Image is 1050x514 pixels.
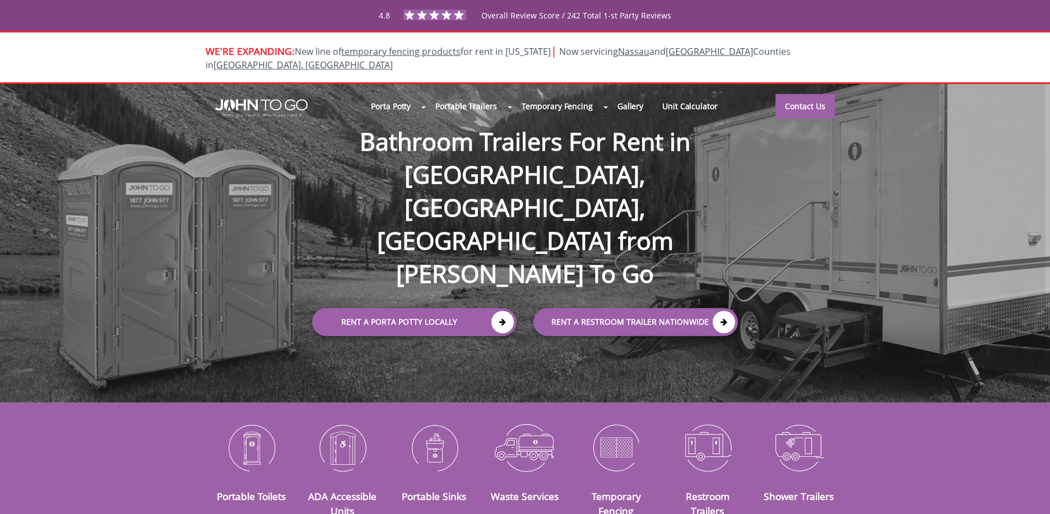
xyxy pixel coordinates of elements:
[670,418,745,476] img: Restroom-Trailers-icon_N.png
[214,418,289,476] img: Portable-Toilets-icon_N.png
[491,489,559,503] a: Waste Services
[512,94,602,118] a: Temporary Fencing
[533,308,738,336] a: rent a RESTROOM TRAILER Nationwide
[426,94,506,118] a: Portable Trailers
[341,45,461,58] a: temporary fencing products
[206,45,791,72] span: New line of for rent in [US_STATE]
[579,418,653,476] img: Temporary-Fencing-cion_N.png
[305,418,380,476] img: ADA-Accessible-Units-icon_N.png
[618,45,649,58] a: Nassau
[206,44,295,58] span: WE'RE EXPANDING:
[481,10,671,43] span: Overall Review Score / 242 Total 1-st Party Reviews
[653,94,727,118] a: Unit Calculator
[608,94,653,118] a: Gallery
[213,59,393,71] a: [GEOGRAPHIC_DATA], [GEOGRAPHIC_DATA]
[301,89,749,291] h1: Bathroom Trailers For Rent in [GEOGRAPHIC_DATA], [GEOGRAPHIC_DATA], [GEOGRAPHIC_DATA] from [PERSO...
[379,10,390,21] span: 4.8
[312,308,517,336] a: Rent a Porta Potty Locally
[764,489,834,503] a: Shower Trailers
[551,43,557,58] span: |
[488,418,563,476] img: Waste-Services-icon_N.png
[361,94,420,118] a: Porta Potty
[397,418,471,476] img: Portable-Sinks-icon_N.png
[775,94,835,119] a: Contact Us
[761,418,836,476] img: Shower-Trailers-icon_N.png
[217,489,286,503] a: Portable Toilets
[666,45,753,58] a: [GEOGRAPHIC_DATA]
[215,99,308,117] img: JOHN to go
[402,489,466,503] a: Portable Sinks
